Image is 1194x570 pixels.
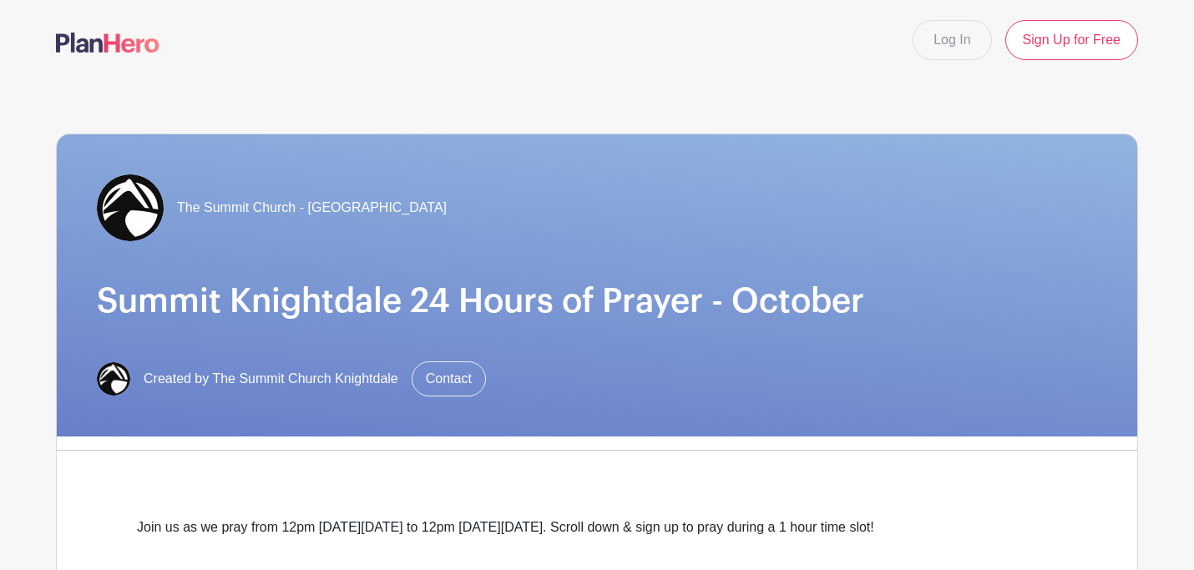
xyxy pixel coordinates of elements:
span: The Summit Church - [GEOGRAPHIC_DATA] [177,198,447,218]
img: logo-507f7623f17ff9eddc593b1ce0a138ce2505c220e1c5a4e2b4648c50719b7d32.svg [56,33,159,53]
img: cCuR9PT-_400x400.jpg [97,362,130,396]
a: Log In [913,20,991,60]
a: Contact [412,361,486,396]
a: Sign Up for Free [1005,20,1138,60]
img: cCuR9PT-_400x400.jpg [97,174,164,241]
div: Join us as we pray from 12pm [DATE][DATE] to 12pm [DATE][DATE]. Scroll down & sign up to pray dur... [137,517,1057,537]
h1: Summit Knightdale 24 Hours of Prayer - October [97,281,1097,321]
span: Created by The Summit Church Knightdale [144,369,398,389]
